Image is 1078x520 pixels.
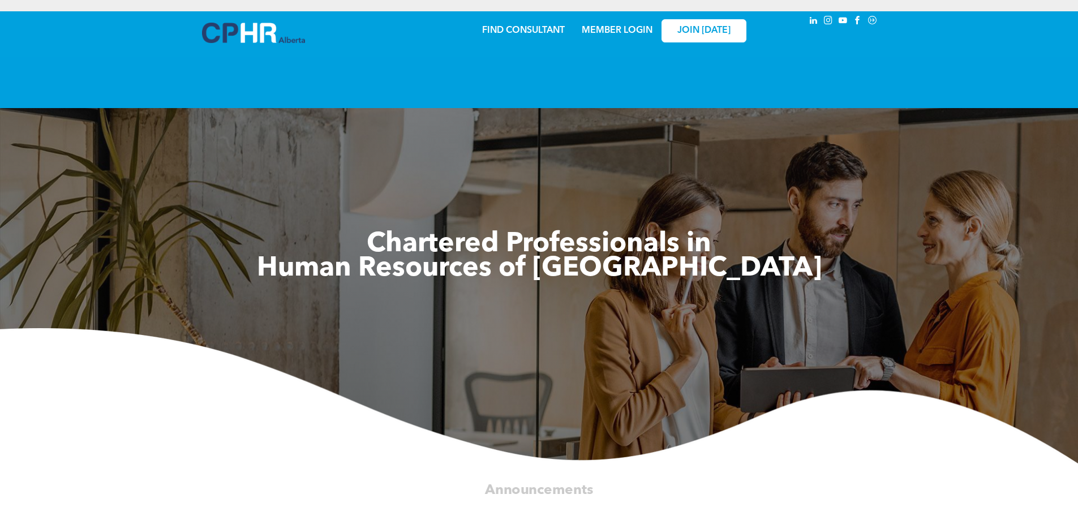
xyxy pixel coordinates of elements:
img: A blue and white logo for cp alberta [202,23,305,43]
span: JOIN [DATE] [677,25,731,36]
a: linkedin [808,14,820,29]
a: JOIN [DATE] [662,19,746,42]
span: Human Resources of [GEOGRAPHIC_DATA] [257,255,822,282]
a: FIND CONSULTANT [482,26,565,35]
a: facebook [852,14,864,29]
a: Social network [866,14,879,29]
span: Chartered Professionals in [367,231,711,258]
a: MEMBER LOGIN [582,26,652,35]
a: instagram [822,14,835,29]
a: youtube [837,14,849,29]
span: Announcements [485,483,593,496]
